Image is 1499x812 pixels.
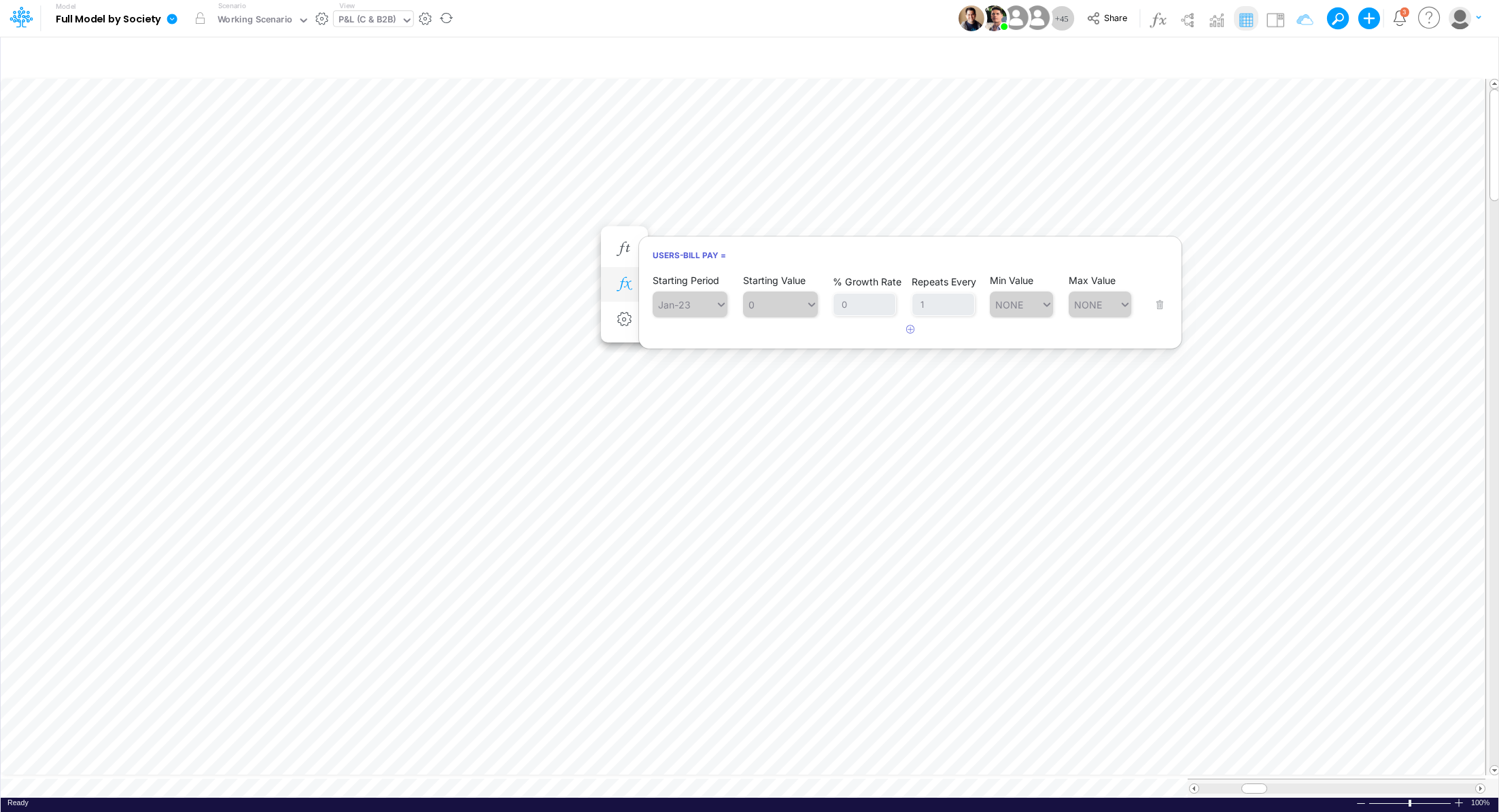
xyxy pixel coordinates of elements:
[1368,798,1453,808] div: Zoom
[1471,798,1492,808] span: 100%
[218,13,293,29] div: Working Scenario
[339,13,396,29] div: P&L (C & B2B)
[1453,798,1464,808] div: Zoom In
[1022,3,1052,33] img: User Image Icon
[1069,275,1116,286] label: Max Value
[56,14,161,26] b: Full Model by Society
[1055,14,1069,23] span: + 45
[653,275,719,286] label: Starting Period
[833,276,901,287] label: % Growth Rate
[218,1,246,11] label: Scenario
[1104,12,1127,22] span: Share
[1001,3,1031,33] img: User Image Icon
[912,276,976,287] label: Repeats Every
[1409,800,1411,807] div: Zoom
[339,1,355,11] label: View
[959,5,984,31] img: User Image Icon
[990,275,1033,286] label: Min Value
[1392,10,1407,26] a: Notifications
[1402,9,1407,15] div: 3 unread items
[639,243,1182,267] h6: Users-Bill Pay =
[1080,8,1137,29] button: Share
[743,275,806,286] label: Starting Value
[12,43,1203,71] input: Type a title here
[7,798,29,807] span: Ready
[981,5,1007,31] img: User Image Icon
[56,3,76,11] label: Model
[7,798,29,808] div: In Ready mode
[1356,798,1366,809] div: Zoom Out
[1471,798,1492,808] div: Zoom level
